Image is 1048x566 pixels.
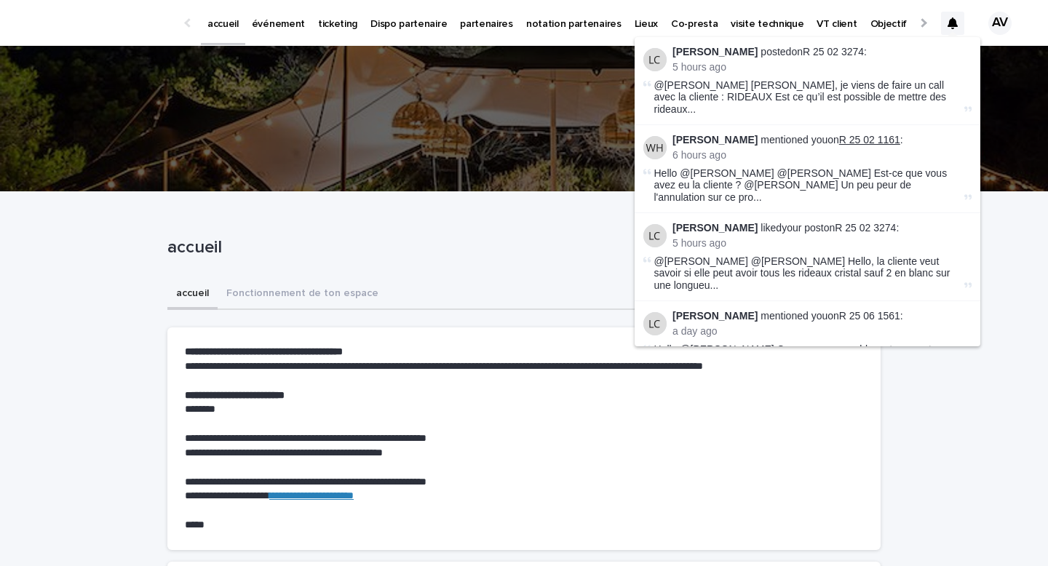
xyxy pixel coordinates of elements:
[167,279,218,310] button: accueil
[672,46,972,58] p: posted on :
[988,12,1012,35] div: AV
[654,255,961,292] span: @[PERSON_NAME] @[PERSON_NAME] Hello, la cliente veut savoir si elle peut avoir tous les rideaux c...
[643,48,667,71] img: Léa Cardin
[672,61,972,73] p: 5 hours ago
[672,310,972,322] p: mentioned you on :
[654,343,961,368] span: Hello @[PERSON_NAME] Comme vu ensemble, est ce que tu as sondé un autre prestataire pour le mobil...
[643,136,667,159] img: William Hearsey
[672,134,972,146] p: mentioned you on :
[672,325,972,338] p: a day ago
[672,46,758,57] strong: [PERSON_NAME]
[672,222,758,234] strong: [PERSON_NAME]
[167,237,875,258] p: accueil
[654,167,961,204] span: Hello @[PERSON_NAME] @[PERSON_NAME] Est-ce que vous avez eu la cliente ? @[PERSON_NAME] Un peu pe...
[672,222,972,234] p: liked your post on R 25 02 3274 :
[29,9,170,38] img: Ls34BcGeRexTGTNfXpUC
[672,134,758,146] strong: [PERSON_NAME]
[654,79,961,116] span: @[PERSON_NAME] [PERSON_NAME], je viens de faire un call avec la cliente : RIDEAUX Est ce qu’il es...
[839,134,900,146] a: R 25 02 1161
[803,46,864,57] a: R 25 02 3274
[672,237,972,250] p: 5 hours ago
[643,312,667,335] img: Léa Cardin
[643,224,667,247] img: Léa Cardin
[672,310,758,322] strong: [PERSON_NAME]
[218,279,387,310] button: Fonctionnement de ton espace
[839,310,900,322] a: R 25 06 1561
[672,149,972,162] p: 6 hours ago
